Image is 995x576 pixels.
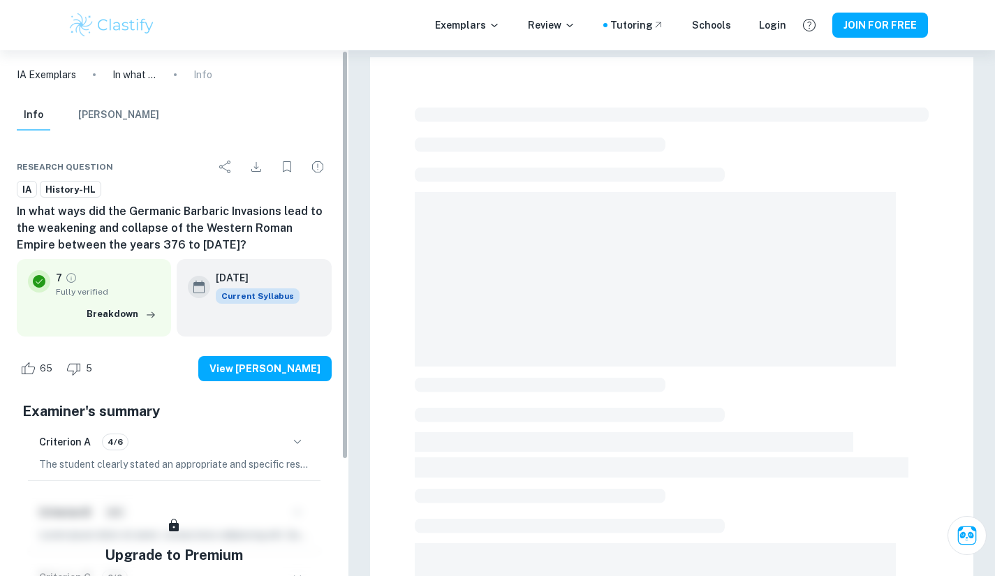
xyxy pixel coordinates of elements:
[17,100,50,131] button: Info
[759,17,786,33] a: Login
[56,270,62,286] p: 7
[40,181,101,198] a: History-HL
[39,457,309,472] p: The student clearly stated an appropriate and specific research question regarding the Germanic B...
[435,17,500,33] p: Exemplars
[242,153,270,181] div: Download
[17,67,76,82] a: IA Exemplars
[78,362,100,376] span: 5
[216,270,288,286] h6: [DATE]
[105,545,243,566] h5: Upgrade to Premium
[17,203,332,253] h6: In what ways did the Germanic Barbaric Invasions lead to the weakening and collapse of the Wester...
[17,183,36,197] span: IA
[65,272,78,284] a: Grade fully verified
[797,13,821,37] button: Help and Feedback
[216,288,300,304] div: This exemplar is based on the current syllabus. Feel free to refer to it for inspiration/ideas wh...
[56,286,160,298] span: Fully verified
[39,434,91,450] h6: Criterion A
[692,17,731,33] a: Schools
[212,153,239,181] div: Share
[528,17,575,33] p: Review
[40,183,101,197] span: History-HL
[22,401,326,422] h5: Examiner's summary
[32,362,60,376] span: 65
[103,436,128,448] span: 4/6
[112,67,157,82] p: In what ways did the Germanic Barbaric Invasions lead to the weakening and collapse of the Wester...
[948,516,987,555] button: Ask Clai
[17,161,113,173] span: Research question
[17,181,37,198] a: IA
[198,356,332,381] button: View [PERSON_NAME]
[193,67,212,82] p: Info
[17,357,60,380] div: Like
[832,13,928,38] button: JOIN FOR FREE
[610,17,664,33] a: Tutoring
[273,153,301,181] div: Bookmark
[78,100,159,131] button: [PERSON_NAME]
[63,357,100,380] div: Dislike
[68,11,156,39] img: Clastify logo
[304,153,332,181] div: Report issue
[83,304,160,325] button: Breakdown
[216,288,300,304] span: Current Syllabus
